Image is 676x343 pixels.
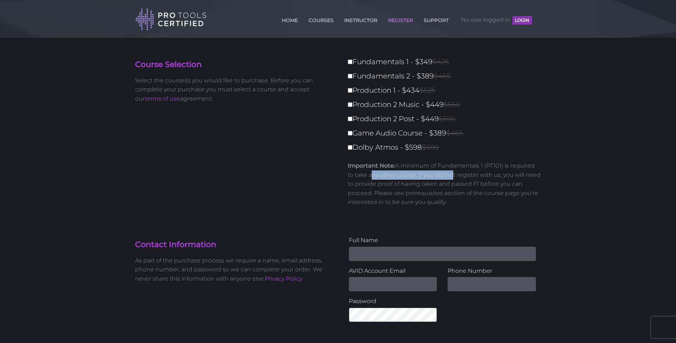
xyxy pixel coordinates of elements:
[307,13,335,25] a: COURSES
[348,141,546,154] label: Dolby Atmos - $598
[135,8,207,31] img: Pro Tools Certified Logo
[135,239,333,250] h4: Contact Information
[512,16,532,25] button: LOGIN
[348,84,546,97] label: Production 1 - $434
[348,98,546,111] label: Production 2 Music - $449
[135,59,333,70] h4: Course Selection
[348,113,546,125] label: Production 2 Post - $449
[439,114,455,123] span: $550
[349,266,437,276] label: AVID Account Email
[349,236,536,245] label: Full Name
[348,131,352,135] input: Game Audio Course - $389$465
[348,127,546,139] label: Game Audio Course - $389
[348,102,352,107] input: Production 2 Music - $449$550
[422,143,439,152] span: $699
[135,256,333,283] p: As part of the purchase process we require a name, email address, phone number, and password so w...
[348,145,352,150] input: Dolby Atmos - $598$699
[448,266,536,276] label: Phone Number
[419,86,435,94] span: $525
[348,70,546,82] label: Fundamentals 2 - $389
[444,100,460,109] span: $550
[348,161,541,207] p: A minimum of Fundamentals 1 (PT101) is required to take any other course. If you did not register...
[348,117,352,121] input: Production 2 Post - $449$550
[434,72,451,80] span: $465
[461,9,532,31] span: No one logged in
[446,129,463,137] span: $465
[280,13,300,25] a: HOME
[265,275,302,282] a: Privacy Policy
[348,74,352,78] input: Fundamentals 2 - $389$465
[349,297,437,306] label: Password
[348,88,352,93] input: Production 1 - $434$525
[386,13,415,25] a: REGISTER
[145,95,180,102] a: terms of use
[348,60,352,64] input: Fundamentals 1 - $349$425
[348,56,546,68] label: Fundamentals 1 - $349
[342,13,379,25] a: INSTRUCTOR
[135,76,333,103] p: Select the course(s) you would like to purchase. Before you can complete your purchase you must s...
[348,162,395,169] strong: Important Note:
[432,57,449,66] span: $425
[422,13,450,25] a: SUPPORT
